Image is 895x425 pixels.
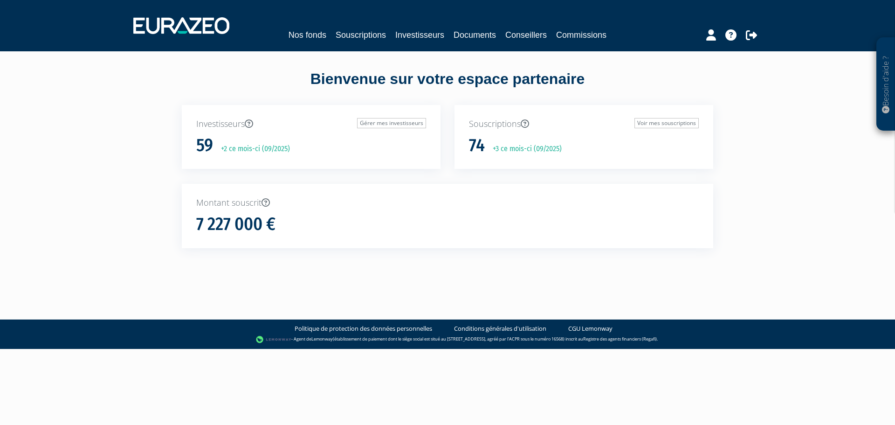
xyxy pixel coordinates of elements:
[395,28,444,42] a: Investisseurs
[196,215,275,234] h1: 7 227 000 €
[295,324,432,333] a: Politique de protection des données personnelles
[311,336,333,342] a: Lemonway
[881,42,891,126] p: Besoin d'aide ?
[196,136,213,155] h1: 59
[133,17,229,34] img: 1732889491-logotype_eurazeo_blanc_rvb.png
[196,197,699,209] p: Montant souscrit
[469,118,699,130] p: Souscriptions
[357,118,426,128] a: Gérer mes investisseurs
[196,118,426,130] p: Investisseurs
[583,336,657,342] a: Registre des agents financiers (Regafi)
[256,335,292,344] img: logo-lemonway.png
[634,118,699,128] a: Voir mes souscriptions
[469,136,485,155] h1: 74
[214,144,290,154] p: +2 ce mois-ci (09/2025)
[486,144,562,154] p: +3 ce mois-ci (09/2025)
[556,28,606,42] a: Commissions
[9,335,886,344] div: - Agent de (établissement de paiement dont le siège social est situé au [STREET_ADDRESS], agréé p...
[336,28,386,42] a: Souscriptions
[289,28,326,42] a: Nos fonds
[175,69,720,105] div: Bienvenue sur votre espace partenaire
[568,324,613,333] a: CGU Lemonway
[505,28,547,42] a: Conseillers
[454,28,496,42] a: Documents
[454,324,546,333] a: Conditions générales d'utilisation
